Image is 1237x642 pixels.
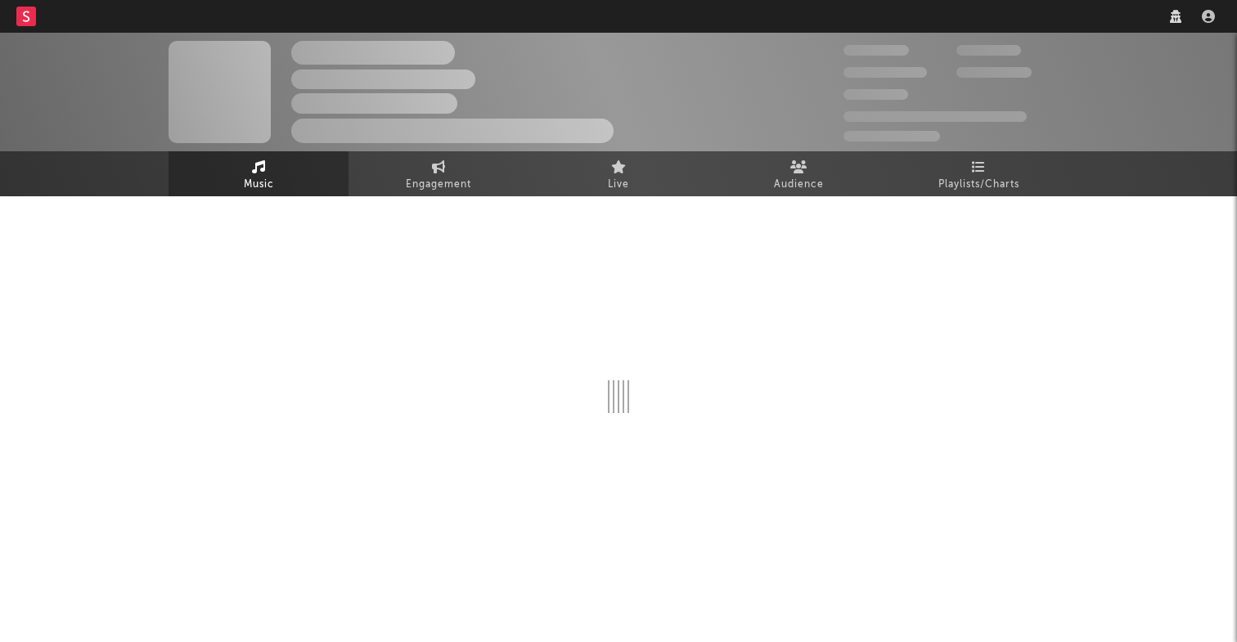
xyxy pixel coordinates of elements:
[888,151,1068,196] a: Playlists/Charts
[169,151,349,196] a: Music
[843,45,909,56] span: 300,000
[843,67,927,78] span: 50,000,000
[708,151,888,196] a: Audience
[608,175,629,195] span: Live
[843,111,1027,122] span: 50,000,000 Monthly Listeners
[406,175,471,195] span: Engagement
[938,175,1019,195] span: Playlists/Charts
[244,175,274,195] span: Music
[843,89,908,100] span: 100,000
[956,45,1021,56] span: 100,000
[956,67,1032,78] span: 1,000,000
[843,131,940,141] span: Jump Score: 85.0
[529,151,708,196] a: Live
[349,151,529,196] a: Engagement
[774,175,824,195] span: Audience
